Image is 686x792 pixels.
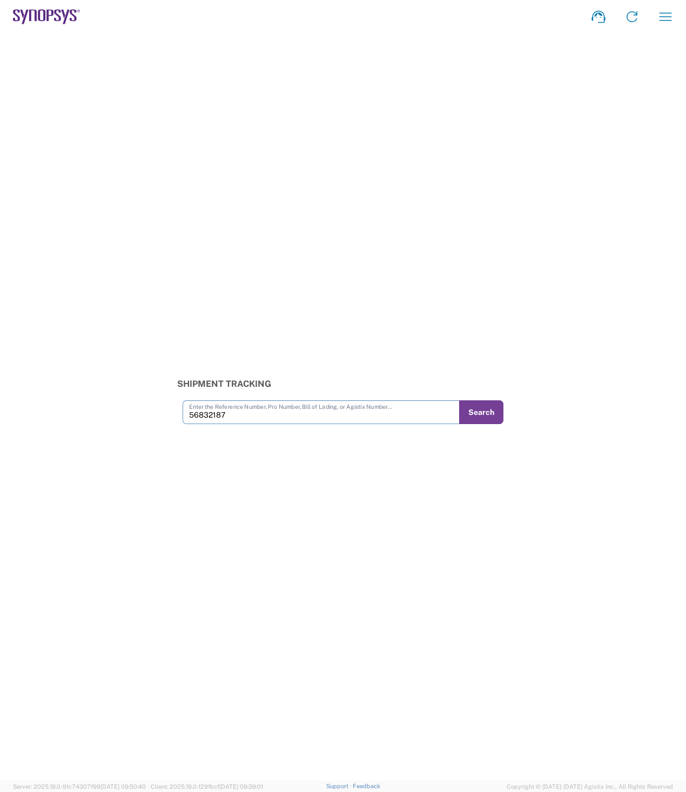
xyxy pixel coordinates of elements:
[459,400,503,424] button: Search
[151,783,263,790] span: Client: 2025.19.0-129fbcf
[326,783,353,789] a: Support
[219,783,263,790] span: [DATE] 09:39:01
[13,783,146,790] span: Server: 2025.19.0-91c74307f99
[507,782,673,791] span: Copyright © [DATE]-[DATE] Agistix Inc., All Rights Reserved
[100,783,146,790] span: [DATE] 09:50:40
[353,783,380,789] a: Feedback
[177,379,509,389] h3: Shipment Tracking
